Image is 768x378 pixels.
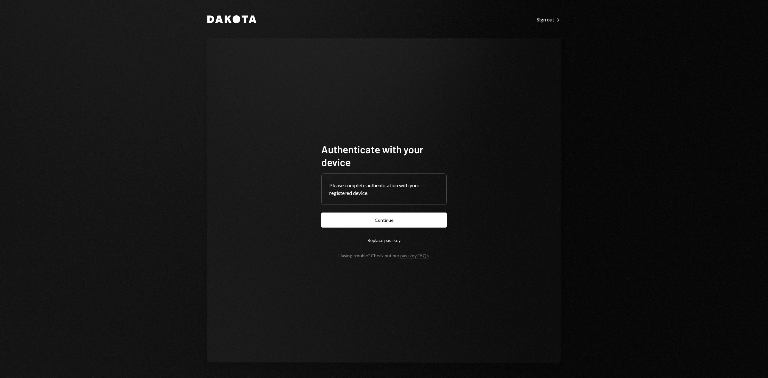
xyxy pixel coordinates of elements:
div: Having trouble? Check out our . [339,253,430,258]
div: Please complete authentication with your registered device. [329,181,439,197]
button: Replace passkey [321,233,447,248]
a: Sign out [537,16,561,23]
a: passkey FAQs [400,253,429,259]
button: Continue [321,213,447,228]
h1: Authenticate with your device [321,143,447,168]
